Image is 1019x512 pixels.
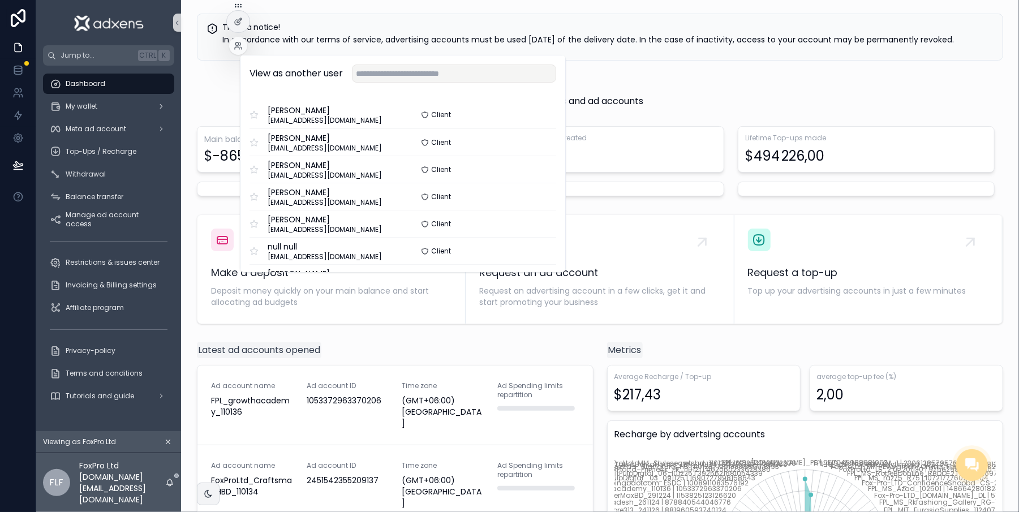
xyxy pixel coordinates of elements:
[565,459,788,469] tspan: FoxProLtd_MS_LabidBorkaHouse_LBH_110124 | 3427538777381060
[43,437,116,446] span: Viewing as FoxPro Ltd
[50,476,64,489] span: FLf
[138,50,157,61] span: Ctrl
[204,147,264,165] div: $-865,78
[431,138,451,147] span: Client
[43,164,174,184] a: Withdrawal
[722,458,888,467] tspan: FPL_MS_[DOMAIN_NAME]_PS | 957045988981063
[748,285,988,296] span: Top up your advertising accounts in just a few minutes
[268,171,382,180] span: [EMAIL_ADDRESS][DOMAIN_NAME]
[854,473,988,483] tspan: FPL_MS_raz75_R75 | 1072177760287204
[66,170,106,179] span: Withdrawal
[66,102,97,111] span: My wallet
[745,147,824,165] div: $494 226,00
[66,79,105,88] span: Dashboard
[268,225,382,234] span: [EMAIL_ADDRESS][DOMAIN_NAME]
[268,105,382,116] span: [PERSON_NAME]
[745,134,987,143] span: Lifetime Top-ups made
[268,132,382,144] span: [PERSON_NAME]
[817,372,996,381] span: average top-up fee (%)
[36,66,181,421] div: scrollable content
[734,215,1003,324] a: Request a top-upTop up your advertising accounts in just a few minutes
[431,192,451,201] span: Client
[748,265,988,281] span: Request a top-up
[43,96,174,117] a: My wallet
[211,395,293,418] div: FPL_growthacademy_110136
[402,461,484,470] span: Time zone
[614,428,996,441] span: Recharge by advertsing accounts
[211,381,293,390] span: Ad account name
[559,462,779,471] tspan: FoxProLtd_MS_Huzifa's_Signature_HS_110123 | 1291386985618193
[268,252,382,261] span: [EMAIL_ADDRESS][DOMAIN_NAME]
[197,342,321,358] code: Latest ad accounts opened
[222,33,994,46] div: In accordance with our terms of service, advertising accounts must be used within 07 days of the ...
[573,484,742,493] tspan: FPL_growthacademy_110136 | 1053372963370206
[66,281,157,290] span: Invoicing & Billing settings
[43,341,174,361] a: Privacy-policy
[268,187,382,198] span: [PERSON_NAME]
[204,134,446,145] h3: Main balance (USD)
[66,303,124,312] span: Affiliate program
[607,342,643,358] code: Metrics
[43,209,174,230] a: Manage ad account access
[43,187,174,207] a: Balance transfer
[268,144,382,153] span: [EMAIL_ADDRESS][DOMAIN_NAME]
[268,116,382,125] span: [EMAIL_ADDRESS][DOMAIN_NAME]
[250,67,343,80] h2: View as another user
[222,33,994,46] p: In accordance with our terms of service, advertising accounts must be used [DATE] of the delivery...
[211,265,452,281] span: Make a deposit
[307,381,389,390] span: Ad account ID
[43,363,174,384] a: Terms and conditions
[43,45,174,66] button: Jump to...CtrlK
[528,497,730,507] tspan: FoxProLtd_AyurbaBangladesh_261124 | 878840544046776
[307,395,389,406] div: 1053372963370206
[66,210,163,229] span: Manage ad account access
[66,258,160,267] span: Restrictions & issues center
[211,461,293,470] span: Ad account name
[479,265,720,281] span: Request an ad account
[66,346,115,355] span: Privacy-policy
[66,124,126,134] span: Meta ad account
[557,473,755,483] tspan: FoxProLtd_DigitPulpDigtal _03_091125 | 1690727998158643
[43,252,174,273] a: Restrictions & issues center
[466,215,734,324] a: Request an ad accountRequest an advertising account in a few clicks, get it and start promoting y...
[475,134,717,143] span: Number of ad accounts created
[558,491,736,500] tspan: FoxProLtd_BoosterMaxBD_291224 | 1153825123126620
[43,141,174,162] a: Top-Ups / Recharge
[66,369,143,378] span: Terms and conditions
[66,391,134,401] span: Tutorials and guide
[43,74,174,94] a: Dashboard
[817,386,844,404] div: 2,00
[43,275,174,295] a: Invoicing & Billing settings
[561,478,749,488] tspan: FPL_MS_Eshoppingbdotcom_ESDC | 1008911083576192
[79,460,165,505] p: FoxPro Ltd [DOMAIN_NAME][EMAIL_ADDRESS][DOMAIN_NAME]
[614,372,793,381] span: Average Recharge / Top-up
[268,198,382,207] span: [EMAIL_ADDRESS][DOMAIN_NAME]
[402,381,484,390] span: Time zone
[160,51,169,60] span: K
[307,475,389,486] div: 2451542355209137
[222,23,994,31] h5: This is a notice!
[197,215,466,324] a: Make a depositDeposit money quickly on your main balance and start allocating ad budgets
[497,461,579,479] span: Ad Spending limits repartition
[197,365,593,445] a: Ad account nameFPL_growthacademy_110136Ad account ID1053372963370206Time zone(GMT+06:00) [GEOGRAP...
[605,464,771,474] tspan: FoxProLtd_Prime4k_Pk_110121 | 462060233628386
[431,247,451,256] span: Client
[268,241,382,252] span: null null
[839,464,992,474] tspan: FoxProLtd_LS_2.0_201130 | 975629824599210
[479,285,720,308] span: Request an advertising account in a few clicks, get it and start promoting your business
[601,458,796,468] tspan: FoxProLtd_MM_Stylesecretsbd_110132 | 1021254169922208
[307,461,389,470] span: Ad account ID
[66,147,136,156] span: Top-Ups / Recharge
[66,192,123,201] span: Balance transfer
[431,165,451,174] span: Client
[43,119,174,139] a: Meta ad account
[211,285,452,308] span: Deposit money quickly on your main balance and start allocating ad budgets
[43,298,174,318] a: Affiliate program
[431,220,451,229] span: Client
[268,214,382,225] span: [PERSON_NAME]
[431,110,451,119] span: Client
[268,268,382,279] span: [PERSON_NAME]
[74,14,144,32] img: App logo
[868,484,1009,493] tspan: FPL_MS_Azad_102501 | 1486642801824011
[497,381,579,399] span: Ad Spending limits repartition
